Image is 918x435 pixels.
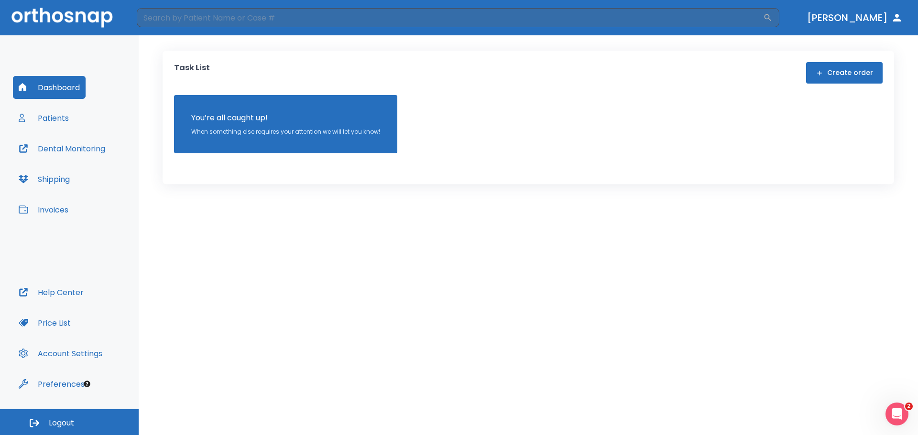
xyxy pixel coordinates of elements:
[13,281,89,304] button: Help Center
[83,380,91,388] div: Tooltip anchor
[806,62,883,84] button: Create order
[803,9,907,26] button: [PERSON_NAME]
[905,403,913,410] span: 2
[13,106,75,129] button: Patients
[13,311,76,334] button: Price List
[137,8,763,27] input: Search by Patient Name or Case #
[13,76,86,99] button: Dashboard
[13,137,111,160] button: Dental Monitoring
[11,8,113,27] img: Orthosnap
[191,112,380,124] p: You’re all caught up!
[174,62,210,84] p: Task List
[885,403,908,425] iframe: Intercom live chat
[13,168,76,191] button: Shipping
[13,342,108,365] button: Account Settings
[13,372,90,395] button: Preferences
[49,418,74,428] span: Logout
[13,198,74,221] button: Invoices
[191,127,380,136] p: When something else requires your attention we will let you know!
